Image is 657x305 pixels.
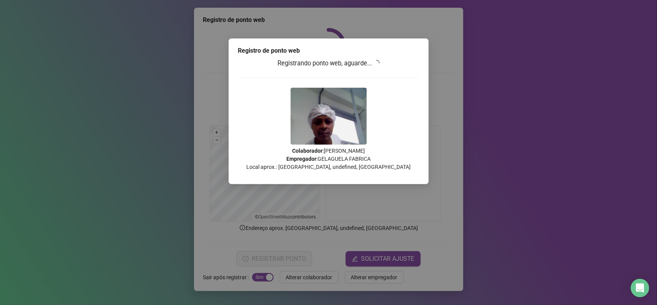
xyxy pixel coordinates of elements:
[631,279,649,297] div: Open Intercom Messenger
[238,58,420,68] h3: Registrando ponto web, aguarde...
[373,60,379,66] span: loading
[286,156,316,162] strong: Empregador
[291,88,367,145] img: Z
[238,147,420,171] p: : [PERSON_NAME] : GELAGUELA FABRICA Local aprox.: [GEOGRAPHIC_DATA], undefined, [GEOGRAPHIC_DATA]
[292,148,323,154] strong: Colaborador
[238,46,420,55] div: Registro de ponto web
